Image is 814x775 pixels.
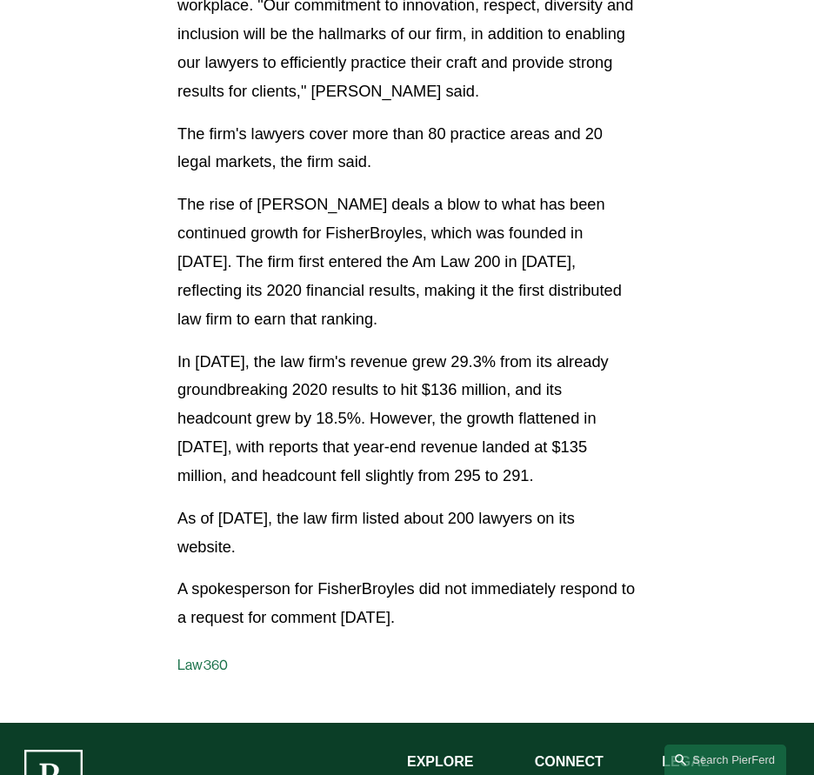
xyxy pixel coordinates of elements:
[177,575,637,632] p: A spokesperson for FisherBroyles did not immediately respond to a request for comment [DATE].
[177,120,637,177] p: The firm's lawyers cover more than 80 practice areas and 20 legal markets, the firm said.
[177,348,637,491] p: In [DATE], the law firm's revenue grew 29.3% from its already groundbreaking 2020 results to hit ...
[177,190,637,333] p: The rise of [PERSON_NAME] deals a blow to what has been continued growth for FisherBroyles, which...
[535,754,604,769] strong: CONNECT
[664,745,786,775] a: Search this site
[177,504,637,562] p: As of [DATE], the law firm listed about 200 lawyers on its website.
[662,754,709,769] strong: LEGAL
[407,754,473,769] strong: EXPLORE
[177,657,228,673] a: Law360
